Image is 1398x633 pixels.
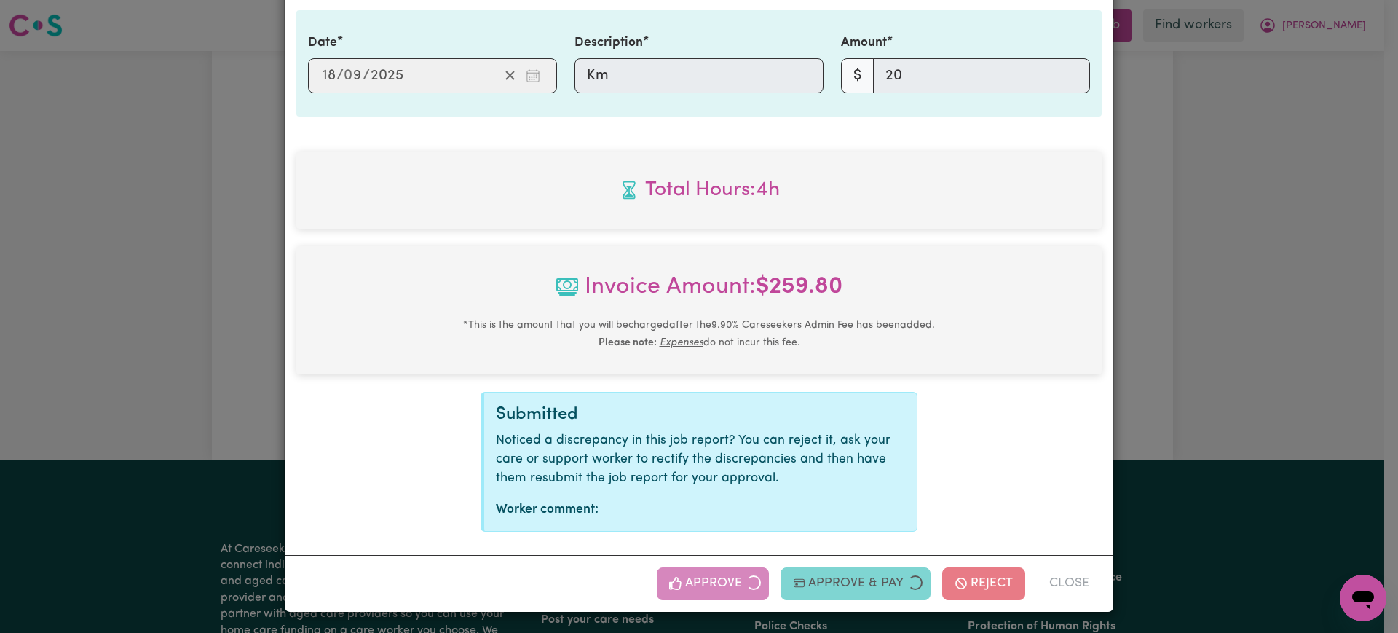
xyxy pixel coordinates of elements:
button: Clear date [499,65,521,87]
span: Total hours worked: 4 hours [308,175,1090,205]
b: $ 259.80 [756,275,842,299]
span: / [336,68,344,84]
label: Amount [841,34,887,52]
b: Please note: [599,337,657,348]
iframe: Button to launch messaging window [1340,575,1386,621]
span: $ [841,58,874,93]
span: Submitted [496,406,578,423]
input: -- [322,65,336,87]
strong: Worker comment: [496,503,599,516]
small: This is the amount that you will be charged after the 9.90 % Careseekers Admin Fee has been added... [463,320,935,348]
button: Enter the date of expense [521,65,545,87]
span: Invoice Amount: [308,270,1090,316]
p: Noticed a discrepancy in this job report? You can reject it, ask your care or support worker to r... [496,431,905,489]
label: Description [574,34,643,52]
input: Km [574,58,824,93]
span: / [363,68,370,84]
input: ---- [370,65,404,87]
u: Expenses [660,337,703,348]
span: 0 [344,68,352,83]
label: Date [308,34,337,52]
input: -- [344,65,363,87]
